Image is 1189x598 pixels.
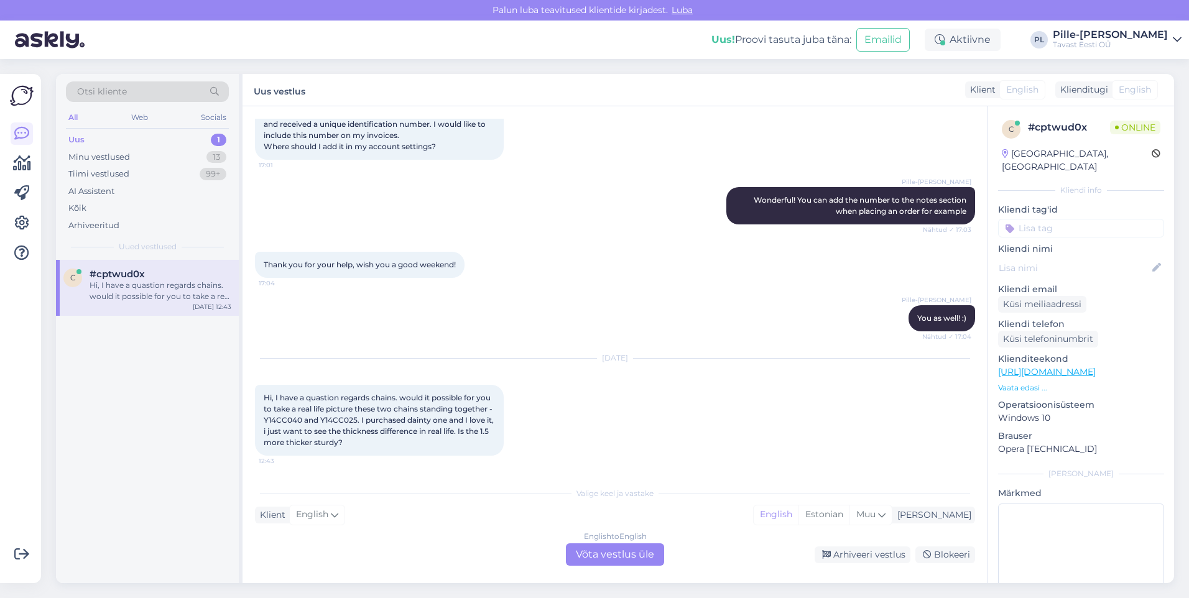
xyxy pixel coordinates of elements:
[259,160,305,170] span: 17:01
[998,352,1164,366] p: Klienditeekond
[1006,83,1039,96] span: English
[296,508,328,522] span: English
[998,203,1164,216] p: Kliendi tag'id
[584,531,647,542] div: English to English
[999,261,1150,275] input: Lisa nimi
[68,219,119,232] div: Arhiveeritud
[129,109,150,126] div: Web
[998,366,1096,377] a: [URL][DOMAIN_NAME]
[68,151,130,163] div: Minu vestlused
[119,241,177,252] span: Uued vestlused
[925,29,1001,51] div: Aktiivne
[1110,121,1160,134] span: Online
[1030,31,1048,48] div: PL
[68,134,85,146] div: Uus
[754,505,798,524] div: English
[998,283,1164,296] p: Kliendi email
[965,83,996,96] div: Klient
[998,219,1164,237] input: Lisa tag
[917,313,966,323] span: You as well! :)
[1002,147,1152,173] div: [GEOGRAPHIC_DATA], [GEOGRAPHIC_DATA]
[798,505,849,524] div: Estonian
[1053,40,1168,50] div: Tavast Eesti OÜ
[998,412,1164,425] p: Windows 10
[998,398,1164,412] p: Operatsioonisüsteem
[915,546,975,563] div: Blokeeri
[856,508,876,520] span: Muu
[200,168,226,180] div: 99+
[68,168,129,180] div: Tiimi vestlused
[998,443,1164,456] p: Opera [TECHNICAL_ID]
[70,273,76,282] span: c
[668,4,696,16] span: Luba
[259,278,305,288] span: 17:04
[1053,30,1168,40] div: Pille-[PERSON_NAME]
[711,34,735,45] b: Uus!
[77,85,127,98] span: Otsi kliente
[998,487,1164,500] p: Märkmed
[211,134,226,146] div: 1
[1055,83,1108,96] div: Klienditugi
[998,468,1164,479] div: [PERSON_NAME]
[254,81,305,98] label: Uus vestlus
[566,543,664,566] div: Võta vestlus üle
[259,456,305,466] span: 12:43
[193,302,231,311] div: [DATE] 12:43
[922,332,971,341] span: Nähtud ✓ 17:04
[754,195,968,216] span: Wonderful! You can add the number to the notes section when placing an order for example
[90,269,145,280] span: #cptwud0x
[264,393,496,447] span: Hi, I have a quastion regards chains. would it possible for you to take a real life picture these...
[198,109,229,126] div: Socials
[10,84,34,108] img: Askly Logo
[923,225,971,234] span: Nähtud ✓ 17:03
[1119,83,1151,96] span: English
[902,295,971,305] span: Pille-[PERSON_NAME]
[255,488,975,499] div: Valige keel ja vastake
[711,32,851,47] div: Proovi tasuta juba täna:
[998,331,1098,347] div: Küsi telefoninumbrit
[1009,124,1014,134] span: c
[1053,30,1182,50] a: Pille-[PERSON_NAME]Tavast Eesti OÜ
[206,151,226,163] div: 13
[264,260,456,269] span: Thank you for your help, wish you a good weekend!
[856,28,910,52] button: Emailid
[892,508,971,522] div: [PERSON_NAME]
[998,318,1164,331] p: Kliendi telefon
[998,430,1164,443] p: Brauser
[998,185,1164,196] div: Kliendi info
[998,242,1164,255] p: Kliendi nimi
[998,382,1164,393] p: Vaata edasi ...
[1028,120,1110,135] div: # cptwud0x
[66,109,80,126] div: All
[68,202,86,214] div: Kõik
[815,546,910,563] div: Arhiveeri vestlus
[255,352,975,364] div: [DATE]
[998,296,1086,313] div: Küsi meiliaadressi
[902,177,971,186] span: Pille-[PERSON_NAME]
[68,185,114,198] div: AI Assistent
[255,508,285,522] div: Klient
[90,280,231,302] div: Hi, I have a quastion regards chains. would it possible for you to take a real life picture these...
